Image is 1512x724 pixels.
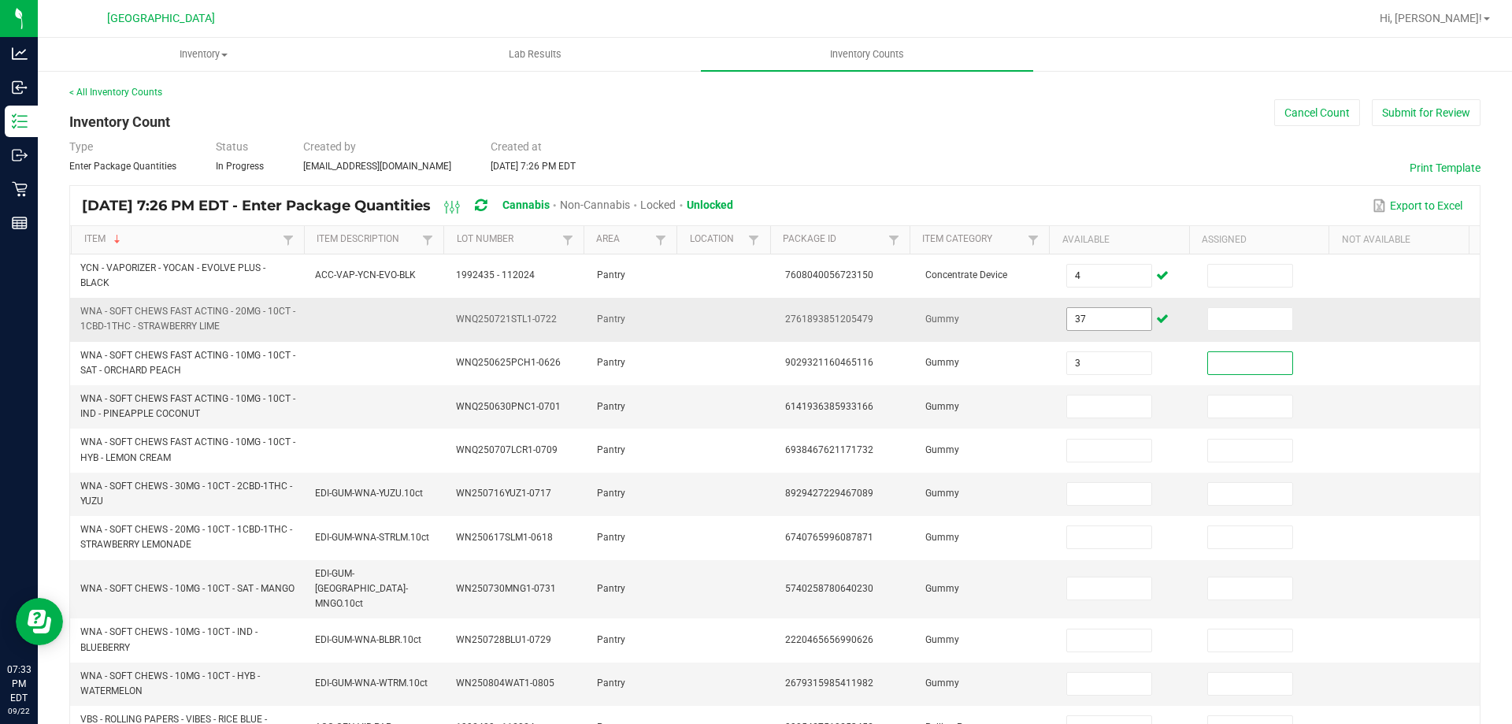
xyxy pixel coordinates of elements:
span: In Progress [216,161,264,172]
span: Pantry [597,583,625,594]
span: 7608040056723150 [785,269,873,280]
span: WNA - SOFT CHEWS FAST ACTING - 20MG - 10CT - 1CBD-1THC - STRAWBERRY LIME [80,306,295,332]
span: EDI-GUM-[GEOGRAPHIC_DATA]-MNGO.10ct [315,568,408,609]
span: Pantry [597,269,625,280]
a: AreaSortable [596,233,651,246]
span: WN250617SLM1-0618 [456,532,553,543]
inline-svg: Retail [12,181,28,197]
span: Pantry [597,401,625,412]
span: Concentrate Device [925,269,1007,280]
span: Pantry [597,444,625,455]
span: Gummy [925,357,959,368]
a: Item CategorySortable [922,233,1024,246]
span: WN250728BLU1-0729 [456,634,551,645]
span: 6938467621171732 [785,444,873,455]
p: 09/22 [7,705,31,717]
span: WNQ250707LCR1-0709 [456,444,558,455]
span: EDI-GUM-WNA-WTRM.10ct [315,678,428,689]
span: Sortable [111,233,124,246]
span: Gummy [925,401,959,412]
span: WNQ250721STL1-0722 [456,314,557,325]
span: WNQ250625PCH1-0626 [456,357,561,368]
inline-svg: Inbound [12,80,28,95]
a: < All Inventory Counts [69,87,162,98]
span: WNA - SOFT CHEWS - 10MG - 10CT - IND - BLUEBERRY [80,626,258,652]
span: Inventory [39,47,369,61]
span: Non-Cannabis [560,199,630,211]
a: Filter [558,230,577,250]
button: Submit for Review [1372,99,1480,126]
inline-svg: Analytics [12,46,28,61]
span: EDI-GUM-WNA-STRLM.10ct [315,532,429,543]
span: 2679315985411982 [785,678,873,689]
a: Inventory Counts [701,38,1032,71]
inline-svg: Reports [12,215,28,231]
span: WN250730MNG1-0731 [456,583,556,594]
span: Gummy [925,634,959,645]
button: Export to Excel [1369,192,1466,219]
inline-svg: Outbound [12,147,28,163]
iframe: Resource center [16,598,63,645]
span: [EMAIL_ADDRESS][DOMAIN_NAME] [303,161,451,172]
a: Item DescriptionSortable [317,233,418,246]
a: Filter [279,230,298,250]
span: 2220465656990626 [785,634,873,645]
span: Pantry [597,532,625,543]
span: WNA - SOFT CHEWS FAST ACTING - 10MG - 10CT - IND - PINEAPPLE COCONUT [80,393,295,419]
span: Status [216,140,248,153]
span: WNA - SOFT CHEWS FAST ACTING - 10MG - 10CT - SAT - ORCHARD PEACH [80,350,295,376]
div: [DATE] 7:26 PM EDT - Enter Package Quantities [82,191,745,221]
span: 5740258780640230 [785,583,873,594]
span: YCN - VAPORIZER - YOCAN - EVOLVE PLUS - BLACK [80,262,265,288]
a: Filter [651,230,670,250]
a: LocationSortable [690,233,745,246]
a: Lot NumberSortable [457,233,558,246]
span: Unlocked [687,199,733,211]
p: 07:33 PM EDT [7,663,31,705]
th: Assigned [1189,226,1329,254]
button: Print Template [1410,160,1480,176]
a: Filter [884,230,903,250]
span: WNA - SOFT CHEWS - 30MG - 10CT - 2CBD-1THC - YUZU [80,481,292,507]
span: WNQ250630PNC1-0701 [456,401,561,412]
span: Lab Results [487,47,583,61]
span: Pantry [597,488,625,499]
span: Locked [640,199,676,211]
span: [DATE] 7:26 PM EDT [491,161,576,172]
th: Available [1049,226,1188,254]
span: EDI-GUM-WNA-BLBR.10ct [315,634,421,645]
span: [GEOGRAPHIC_DATA] [107,12,215,25]
span: 6740765996087871 [785,532,873,543]
span: Pantry [597,678,625,689]
span: WNA - SOFT CHEWS - 20MG - 10CT - 1CBD-1THC - STRAWBERRY LEMONADE [80,524,292,550]
span: 8929427229467089 [785,488,873,499]
span: Cannabis [502,199,550,211]
a: Lab Results [369,38,701,71]
span: Created by [303,140,356,153]
span: Hi, [PERSON_NAME]! [1380,12,1482,24]
span: 9029321160465116 [785,357,873,368]
span: Gummy [925,488,959,499]
a: Filter [1024,230,1043,250]
span: EDI-GUM-WNA-YUZU.10ct [315,488,423,499]
span: WNA - SOFT CHEWS FAST ACTING - 10MG - 10CT - HYB - LEMON CREAM [80,436,295,462]
span: WNA - SOFT CHEWS - 10MG - 10CT - SAT - MANGO [80,583,295,594]
inline-svg: Inventory [12,113,28,129]
span: 6141936385933166 [785,401,873,412]
span: Type [69,140,93,153]
span: Gummy [925,444,959,455]
span: 1992435 - 112024 [456,269,535,280]
button: Cancel Count [1274,99,1360,126]
a: Package IdSortable [783,233,884,246]
th: Not Available [1329,226,1469,254]
a: Filter [418,230,437,250]
a: Inventory [38,38,369,71]
span: 2761893851205479 [785,314,873,325]
span: Gummy [925,583,959,594]
a: Filter [744,230,763,250]
span: Pantry [597,314,625,325]
a: ItemSortable [84,233,279,246]
span: WN250804WAT1-0805 [456,678,554,689]
span: Inventory Count [69,113,170,130]
span: WN250716YUZ1-0717 [456,488,551,499]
